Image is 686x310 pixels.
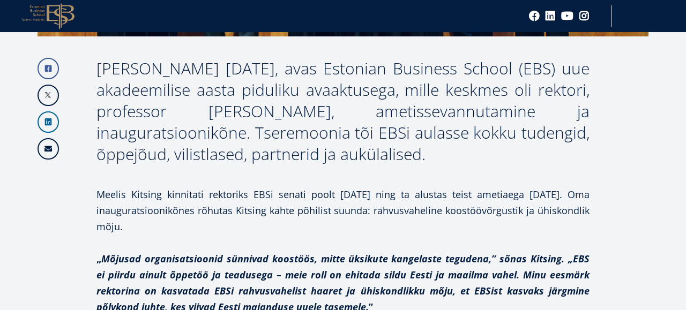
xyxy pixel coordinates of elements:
[39,86,58,105] img: X
[529,11,540,21] a: Facebook
[96,58,590,165] div: [PERSON_NAME] [DATE], avas Estonian Business School (EBS) uue akadeemilise aasta piduliku avaaktu...
[38,58,59,79] a: Facebook
[96,186,590,235] p: Meelis Kitsing kinnitati rektoriks EBSi senati poolt [DATE] ning ta alustas teist ametiaega [DATE...
[561,11,573,21] a: Youtube
[545,11,556,21] a: Linkedin
[38,111,59,133] a: Linkedin
[579,11,590,21] a: Instagram
[38,138,59,160] a: Email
